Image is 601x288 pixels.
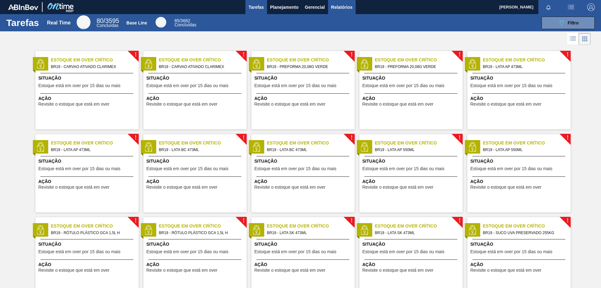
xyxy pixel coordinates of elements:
span: Estoque está em over por 15 dias ou mais [470,166,552,171]
span: Gerencial [305,3,325,11]
img: status [252,225,261,235]
span: Ação [362,178,461,185]
span: Relatórios [331,3,352,11]
span: Estoque está em over por 15 dias ou mais [146,83,229,88]
span: Revisite o estoque que está em over [254,268,326,273]
span: BR19 - RÓTULO PLÁSTICO GCA 1,5L H [159,229,242,236]
h1: Tarefas [6,19,39,26]
span: BR19 - CARVAO ATIVADO CLARIMEX [51,63,134,70]
img: status [36,225,45,235]
span: ! [135,218,136,223]
img: status [468,142,477,152]
span: Situação [254,241,353,248]
img: status [252,142,261,152]
span: ! [351,218,352,223]
span: Estoque está em over por 15 dias ou mais [39,83,121,88]
span: Revisite o estoque que está em over [39,268,110,273]
span: Ação [470,261,569,268]
button: Notificações [538,3,558,12]
span: BR19 - LATA AP 473ML [483,63,566,70]
span: Revisite o estoque que está em over [362,268,434,273]
span: Revisite o estoque que está em over [470,185,542,190]
span: Estoque em Over Crítico [267,57,355,63]
span: ! [243,218,244,223]
img: status [252,59,261,69]
span: BR19 - SUCO UVA PRESERVADO 255KG [483,229,566,236]
span: ! [567,135,568,140]
span: BR19 - PREFORMA 20,08G VERDE [267,63,350,70]
span: Estoque em Over Crítico [51,223,139,229]
span: Situação [470,158,569,165]
span: Estoque em Over Crítico [483,223,571,229]
span: Ação [39,178,137,185]
span: Estoque está em over por 15 dias ou mais [362,83,444,88]
span: Estoque está em over por 15 dias ou mais [254,249,336,254]
span: Planejamento [270,3,299,11]
span: 80 [96,17,103,24]
span: Estoque está em over por 15 dias ou mais [254,83,336,88]
span: ! [243,135,244,140]
span: Revisite o estoque que está em over [39,185,110,190]
span: Ação [39,261,137,268]
span: Situação [470,241,569,248]
span: Ação [362,95,461,102]
span: Concluídas [96,23,118,28]
span: Ação [254,178,353,185]
span: Estoque está em over por 15 dias ou mais [362,249,444,254]
span: ! [459,52,460,57]
span: Estoque em Over Crítico [159,223,247,229]
span: Situação [362,75,461,81]
span: ! [567,52,568,57]
span: Situação [39,241,137,248]
span: Estoque está em over por 15 dias ou mais [146,249,229,254]
span: Estoque está em over por 15 dias ou mais [470,249,552,254]
span: Filtro [568,20,579,25]
div: Base Line [174,19,196,27]
span: / 3595 [96,17,119,24]
span: Situação [39,158,137,165]
div: Real Time [77,15,90,29]
span: BR19 - LATA BC 473ML [159,146,242,153]
img: status [360,142,369,152]
span: ! [567,218,568,223]
span: BR19 - RÓTULO PLÁSTICO GCA 1,5L H [51,229,134,236]
div: Base Line [156,17,166,28]
span: Ação [254,95,353,102]
img: status [360,59,369,69]
span: Estoque em Over Crítico [375,223,463,229]
img: status [36,59,45,69]
span: ! [351,52,352,57]
img: status [36,142,45,152]
img: status [144,142,153,152]
span: Situação [254,158,353,165]
span: Ação [39,95,137,102]
span: Tarefas [249,3,264,11]
span: Revisite o estoque que está em over [146,102,218,107]
span: Ação [146,261,245,268]
span: ! [351,135,352,140]
span: Situação [470,75,569,81]
span: Revisite o estoque que está em over [362,185,434,190]
span: 85 [174,18,179,23]
span: Ação [362,261,461,268]
span: Situação [254,75,353,81]
span: Estoque em Over Crítico [159,57,247,63]
span: Concluídas [174,22,196,27]
span: / 3682 [174,18,190,23]
span: Situação [146,241,245,248]
span: BR19 - LATA BC 473ML [267,146,350,153]
span: Estoque em Over Crítico [483,140,571,146]
span: BR19 - LATA AP 550ML [483,146,566,153]
span: Estoque está em over por 15 dias ou mais [470,83,552,88]
span: Ação [470,178,569,185]
span: Ação [146,95,245,102]
span: Revisite o estoque que está em over [146,268,218,273]
div: Base Line [126,20,147,25]
img: status [468,59,477,69]
img: status [360,225,369,235]
button: Filtro [542,17,595,29]
span: Situação [146,75,245,81]
span: Estoque está em over por 15 dias ou mais [39,249,121,254]
span: Revisite o estoque que está em over [470,268,542,273]
span: Ação [470,95,569,102]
